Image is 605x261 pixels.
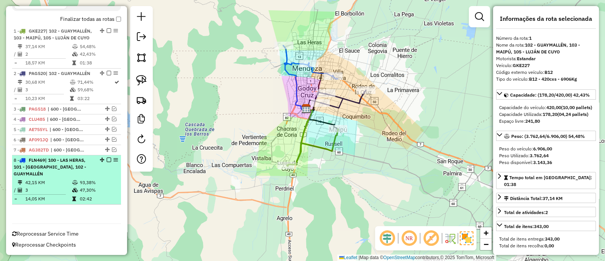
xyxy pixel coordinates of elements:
[29,70,46,76] span: PAG520
[115,80,119,84] i: Rota otimizada
[301,104,311,114] img: SAZ AR Mendoza
[422,229,440,247] span: Exibir rótulo
[29,116,45,122] span: CLU485
[134,111,149,128] a: Criar modelo
[529,76,577,82] strong: B12 - 420cxs - 6906Kg
[72,44,78,49] i: % de utilização do peso
[472,9,487,24] a: Exibir filtros
[70,96,74,101] i: Tempo total em rota
[358,255,360,260] span: |
[105,137,110,142] em: Alterar sequência das rotas
[14,157,86,177] span: 8 -
[499,104,593,111] div: Capacidade do veículo:
[25,179,72,186] td: 42,15 KM
[134,9,149,26] a: Nova sessão e pesquisa
[113,71,118,75] em: Opções
[14,28,92,41] span: 1 -
[499,111,593,118] div: Capacidade Utilizada:
[557,111,588,117] strong: (04,24 pallets)
[14,186,17,194] td: /
[496,221,596,231] a: Total de itens:343,00
[12,241,76,248] span: Reprocessar Checkpoints
[525,118,540,124] strong: 241,80
[460,231,473,245] img: Exibir/Ocultar setores
[79,195,118,203] td: 02:42
[70,80,76,84] i: % de utilização do peso
[383,255,416,260] a: OpenStreetMap
[496,193,596,203] a: Distância Total:37,14 KM
[50,136,85,143] span: 600 - SAN JUAN
[496,101,596,128] div: Capacidade: (178,20/420,00) 42,43%
[504,175,592,187] span: Tempo total em [GEOGRAPHIC_DATA]: 01:38
[136,95,147,105] img: Criar rota
[25,78,70,86] td: 30,68 KM
[14,59,17,67] td: =
[510,92,590,98] span: Capacidade: (178,20/420,00) 42,43%
[14,147,49,153] span: 7 -
[25,50,72,58] td: 2
[72,188,78,192] i: % de utilização da cubagem
[47,116,82,123] span: 600 - SAN JUAN
[136,52,147,63] img: Selecionar atividades - polígono
[561,105,592,110] strong: (10,00 pallets)
[77,78,114,86] td: 71,44%
[113,28,118,33] em: Opções
[18,88,22,92] i: Total de Atividades
[496,35,596,42] div: Número da rota:
[400,229,418,247] span: Ocultar NR
[29,147,49,153] span: AG382TD
[79,59,118,67] td: 01:38
[79,50,118,58] td: 42,43%
[72,180,78,185] i: % de utilização do peso
[79,43,118,50] td: 54,48%
[14,127,48,132] span: 5 -
[105,106,110,111] em: Alterar sequência das rotas
[14,106,46,112] span: 3 -
[504,195,563,202] div: Distância Total:
[480,227,492,239] a: Zoom in
[107,28,111,33] em: Finalizar rota
[545,209,548,215] strong: 2
[29,28,46,34] span: GKE227
[46,70,90,76] span: | 102 - GUAYMALLÉN
[29,106,46,112] span: PAG518
[77,86,114,94] td: 59,68%
[496,233,596,252] div: Total de itens:343,00
[511,133,585,139] span: Peso: (3.762,64/6.906,00) 54,48%
[533,159,552,165] strong: 3.143,36
[29,137,48,142] span: AF091JQ
[543,111,557,117] strong: 178,20
[337,255,496,261] div: Map data © contributors,© 2025 TomTom, Microsoft
[543,195,563,201] span: 37,14 KM
[14,95,17,102] td: =
[105,127,110,131] em: Alterar sequência das rotas
[100,158,104,162] em: Alterar sequência das rotas
[378,229,396,247] span: Ocultar deslocamento
[134,131,149,148] a: Reroteirizar Sessão
[14,157,86,177] span: | 100 - LAS HERAS, 101 - [GEOGRAPHIC_DATA], 102 - GUAYMALLÉN
[496,42,596,55] div: Nome da rota:
[25,186,72,194] td: 3
[18,180,22,185] i: Distância Total
[496,15,596,22] h4: Informações da rota selecionada
[529,35,532,41] strong: 1
[14,50,17,58] td: /
[116,17,121,22] input: Finalizar todas as rotas
[112,127,116,131] em: Visualizar rota
[530,153,549,158] strong: 3.762,64
[504,209,548,215] span: Total de atividades:
[48,106,82,113] span: 600 - SAN JUAN
[339,255,357,260] a: Leaflet
[133,92,150,108] a: Criar rota
[12,230,79,237] span: Reprocessar Service Time
[533,146,552,152] strong: 6.906,00
[100,28,104,33] em: Alterar sequência das rotas
[112,137,116,142] em: Visualizar rota
[107,158,111,162] em: Finalizar rota
[51,147,85,153] span: 600 - SAN JUAN
[496,131,596,141] a: Peso: (3.762,64/6.906,00) 54,48%
[72,52,78,56] i: % de utilização da cubagem
[60,15,121,23] label: Finalizar todas as rotas
[499,146,552,152] span: Peso do veículo:
[105,147,110,152] em: Alterar sequência das rotas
